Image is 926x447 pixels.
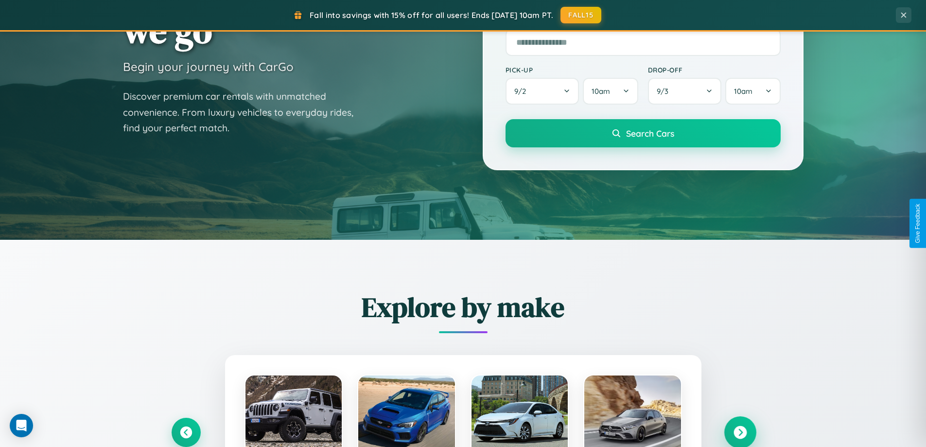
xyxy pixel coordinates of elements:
[734,87,752,96] span: 10am
[914,204,921,243] div: Give Feedback
[657,87,673,96] span: 9 / 3
[626,128,674,139] span: Search Cars
[583,78,638,105] button: 10am
[648,66,781,74] label: Drop-off
[123,59,294,74] h3: Begin your journey with CarGo
[506,78,579,105] button: 9/2
[725,78,780,105] button: 10am
[506,119,781,147] button: Search Cars
[560,7,601,23] button: FALL15
[10,414,33,437] div: Open Intercom Messenger
[172,288,755,326] h2: Explore by make
[592,87,610,96] span: 10am
[648,78,722,105] button: 9/3
[514,87,531,96] span: 9 / 2
[123,89,366,136] p: Discover premium car rentals with unmatched convenience. From luxury vehicles to everyday rides, ...
[310,10,553,20] span: Fall into savings with 15% off for all users! Ends [DATE] 10am PT.
[506,66,638,74] label: Pick-up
